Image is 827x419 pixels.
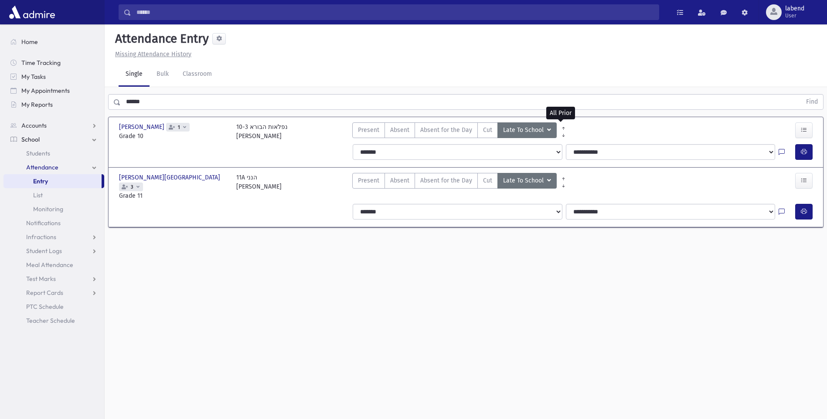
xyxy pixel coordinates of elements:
[26,163,58,171] span: Attendance
[483,176,492,185] span: Cut
[26,261,73,269] span: Meal Attendance
[129,184,135,190] span: 3
[3,188,104,202] a: List
[3,244,104,258] a: Student Logs
[390,125,409,135] span: Absent
[26,275,56,283] span: Test Marks
[236,122,288,141] div: 10-3 נפלאות הבורא [PERSON_NAME]
[420,176,472,185] span: Absent for the Day
[33,191,43,199] span: List
[3,84,104,98] a: My Appointments
[21,38,38,46] span: Home
[483,125,492,135] span: Cut
[785,5,804,12] span: labend
[358,125,379,135] span: Present
[21,101,53,108] span: My Reports
[26,317,75,324] span: Teacher Schedule
[546,107,575,119] div: All Prior
[503,125,545,135] span: Late To School
[21,87,70,95] span: My Appointments
[21,135,40,143] span: School
[352,122,557,141] div: AttTypes
[3,216,104,230] a: Notifications
[3,132,104,146] a: School
[21,73,46,81] span: My Tasks
[503,176,545,186] span: Late To School
[352,173,557,200] div: AttTypes
[3,286,104,300] a: Report Cards
[33,205,63,213] span: Monitoring
[801,95,823,109] button: Find
[3,272,104,286] a: Test Marks
[26,247,62,255] span: Student Logs
[119,132,228,141] span: Grade 10
[119,122,166,132] span: [PERSON_NAME]
[358,176,379,185] span: Present
[3,314,104,328] a: Teacher Schedule
[26,149,50,157] span: Students
[7,3,57,21] img: AdmirePro
[26,219,61,227] span: Notifications
[3,98,104,112] a: My Reports
[115,51,191,58] u: Missing Attendance History
[119,191,228,200] span: Grade 11
[3,118,104,132] a: Accounts
[420,125,472,135] span: Absent for the Day
[3,70,104,84] a: My Tasks
[3,202,104,216] a: Monitoring
[119,62,150,87] a: Single
[112,51,191,58] a: Missing Attendance History
[26,303,64,311] span: PTC Schedule
[3,146,104,160] a: Students
[3,230,104,244] a: Infractions
[112,31,209,46] h5: Attendance Entry
[119,173,222,182] span: [PERSON_NAME][GEOGRAPHIC_DATA]
[390,176,409,185] span: Absent
[497,173,557,189] button: Late To School
[21,59,61,67] span: Time Tracking
[131,4,659,20] input: Search
[33,177,48,185] span: Entry
[785,12,804,19] span: User
[150,62,176,87] a: Bulk
[3,258,104,272] a: Meal Attendance
[3,56,104,70] a: Time Tracking
[497,122,557,138] button: Late To School
[3,174,102,188] a: Entry
[3,35,104,49] a: Home
[21,122,47,129] span: Accounts
[26,233,56,241] span: Infractions
[236,173,282,200] div: 11A הנני [PERSON_NAME]
[3,160,104,174] a: Attendance
[26,289,63,297] span: Report Cards
[176,125,182,130] span: 1
[3,300,104,314] a: PTC Schedule
[176,62,219,87] a: Classroom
